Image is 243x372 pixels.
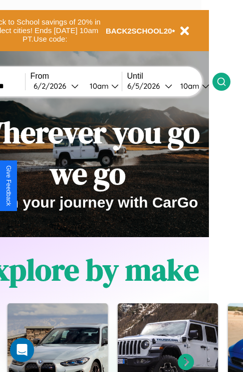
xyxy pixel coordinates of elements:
div: 10am [175,81,202,91]
button: 10am [172,81,212,91]
button: 10am [82,81,122,91]
div: Open Intercom Messenger [10,338,34,362]
b: BACK2SCHOOL20 [106,27,172,35]
label: From [31,72,122,81]
button: 6/2/2026 [31,81,82,91]
div: 10am [85,81,111,91]
div: 6 / 2 / 2026 [34,81,71,91]
div: 6 / 5 / 2026 [127,81,165,91]
div: Give Feedback [5,165,12,206]
label: Until [127,72,212,81]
